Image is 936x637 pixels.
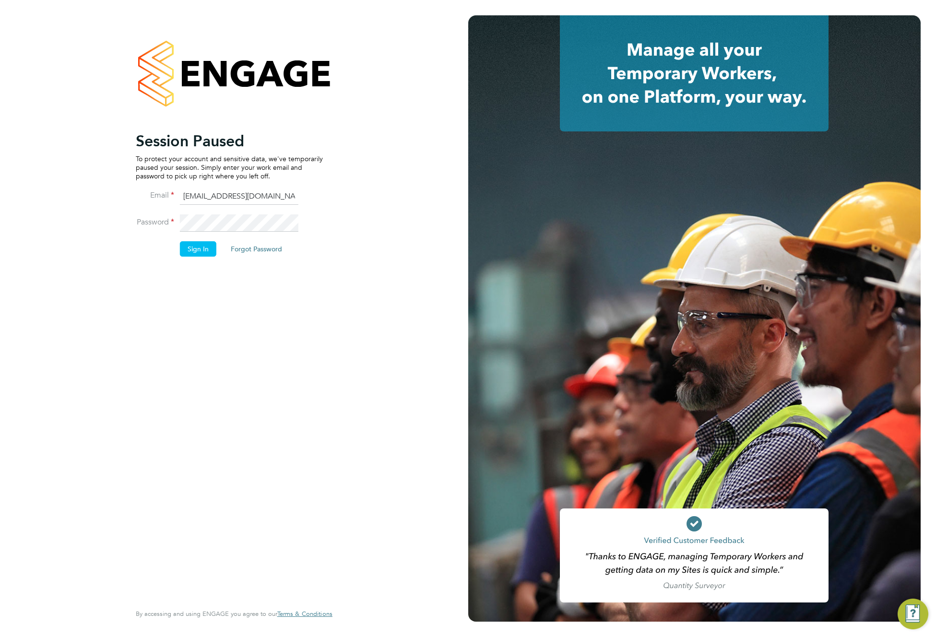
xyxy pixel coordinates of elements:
button: Sign In [180,241,216,257]
label: Password [136,217,174,227]
label: Email [136,190,174,201]
span: By accessing and using ENGAGE you agree to our [136,610,332,618]
a: Terms & Conditions [277,610,332,618]
h2: Session Paused [136,131,323,151]
input: Enter your work email... [180,188,298,205]
button: Engage Resource Center [898,599,928,629]
button: Forgot Password [223,241,290,257]
p: To protect your account and sensitive data, we've temporarily paused your session. Simply enter y... [136,154,323,181]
